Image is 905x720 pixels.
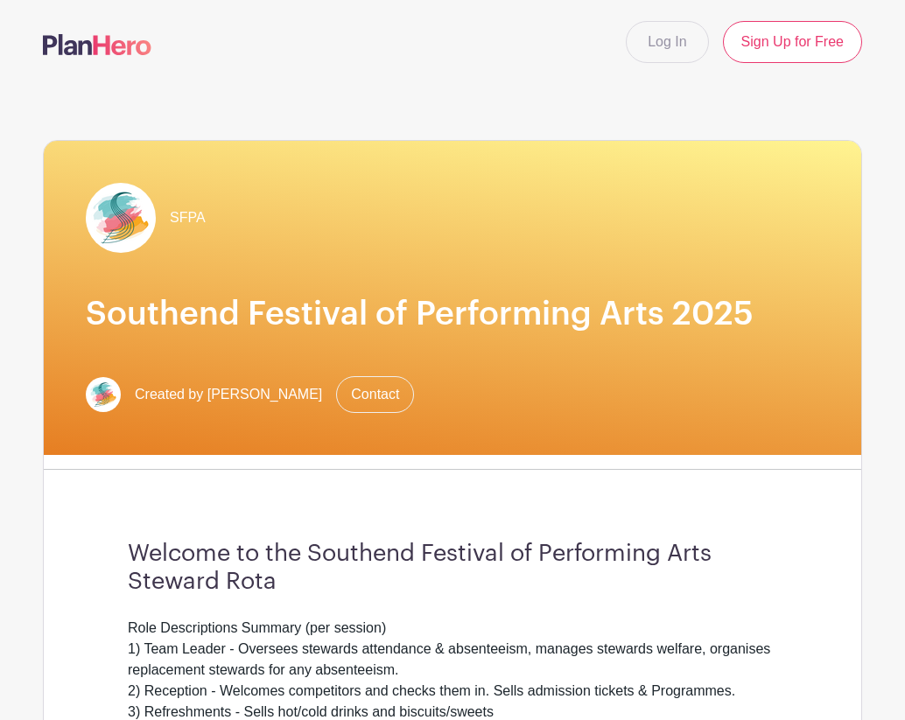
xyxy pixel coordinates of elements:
span: SFPA [170,207,206,228]
a: Sign Up for Free [723,21,862,63]
img: PROFILE-IMAGE-Southend-Festival-PA-Logo.png [86,377,121,412]
div: Role Descriptions Summary (per session) 1) Team Leader - Oversees stewards attendance & absenteei... [128,618,777,681]
span: Created by [PERSON_NAME] [135,384,322,405]
h1: Southend Festival of Performing Arts 2025 [86,295,819,334]
a: Log In [626,21,708,63]
a: Contact [336,376,414,413]
img: facebook%20profile.png [86,183,156,253]
h3: Welcome to the Southend Festival of Performing Arts Steward Rota [128,540,777,597]
img: logo-507f7623f17ff9eddc593b1ce0a138ce2505c220e1c5a4e2b4648c50719b7d32.svg [43,34,151,55]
